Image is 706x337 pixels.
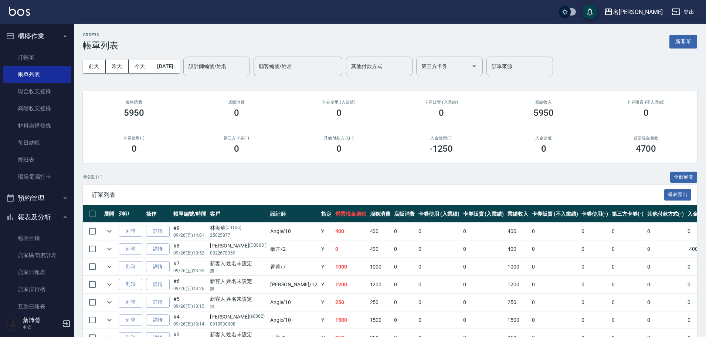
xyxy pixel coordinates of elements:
[104,279,115,290] button: expand row
[530,276,580,293] td: 0
[3,134,71,151] a: 每日結帳
[664,191,692,198] a: 報表匯出
[132,144,137,154] h3: 0
[117,205,144,223] th: 列印
[210,303,267,310] p: 無
[392,240,417,258] td: 0
[644,108,649,118] h3: 0
[399,136,483,141] h2: 入金使用(-)
[319,311,333,329] td: Y
[296,100,381,105] h2: 卡券使用 (入業績)
[173,250,206,256] p: 09/26 (五) 13:52
[3,83,71,100] a: 現金收支登錄
[3,66,71,83] a: 帳單列表
[645,240,686,258] td: 0
[210,267,267,274] p: 無
[533,108,554,118] h3: 5950
[23,317,60,324] h5: 葉沛瑩
[3,281,71,298] a: 店家排行榜
[333,240,368,258] td: 0
[92,191,664,199] span: 訂單列表
[3,298,71,315] a: 互助日報表
[333,223,368,240] td: 400
[669,35,697,48] button: 新開單
[124,108,145,118] h3: 5950
[268,223,319,240] td: Angle /10
[645,311,686,329] td: 0
[104,314,115,326] button: expand row
[319,240,333,258] td: Y
[604,100,688,105] h2: 卡券販賣 (不入業績)
[368,258,393,276] td: 1000
[104,297,115,308] button: expand row
[210,242,267,250] div: [PERSON_NAME]
[119,261,142,273] button: 列印
[368,276,393,293] td: 1200
[530,311,580,329] td: 0
[530,258,580,276] td: 0
[3,189,71,208] button: 預約管理
[664,189,692,200] button: 報表匯出
[268,276,319,293] td: [PERSON_NAME] /12
[173,267,206,274] p: 09/26 (五) 13:35
[210,232,267,239] p: 25025877
[268,240,319,258] td: 敏卉 /2
[461,276,506,293] td: 0
[173,321,206,327] p: 09/26 (五) 13:14
[172,276,208,293] td: #6
[151,60,179,73] button: [DATE]
[319,205,333,223] th: 指定
[461,240,506,258] td: 0
[604,136,688,141] h2: 營業現金應收
[392,294,417,311] td: 0
[83,33,118,37] h2: ORDERS
[172,311,208,329] td: #4
[92,100,176,105] h3: 服務消費
[580,311,610,329] td: 0
[172,205,208,223] th: 帳單編號/時間
[210,295,267,303] div: 新客人 姓名未設定
[146,279,170,290] a: 詳情
[129,60,152,73] button: 今天
[669,5,697,19] button: 登出
[268,205,319,223] th: 設計師
[319,276,333,293] td: Y
[417,240,461,258] td: 0
[530,294,580,311] td: 0
[319,223,333,240] td: Y
[23,324,60,331] p: 主管
[146,226,170,237] a: 詳情
[392,223,417,240] td: 0
[580,240,610,258] td: 0
[645,223,686,240] td: 0
[645,205,686,223] th: 其他付款方式(-)
[399,100,483,105] h2: 卡券販賣 (入業績)
[194,100,279,105] h2: 店販消費
[368,205,393,223] th: 服務消費
[172,258,208,276] td: #7
[333,205,368,223] th: 營業現金應收
[146,243,170,255] a: 詳情
[102,205,117,223] th: 展開
[580,276,610,293] td: 0
[506,258,530,276] td: 1000
[461,223,506,240] td: 0
[530,223,580,240] td: 0
[3,117,71,134] a: 材料自購登錄
[104,261,115,272] button: expand row
[468,60,480,72] button: Open
[210,321,267,327] p: 0919938008
[83,40,118,51] h3: 帳單列表
[417,311,461,329] td: 0
[3,151,71,168] a: 排班表
[3,49,71,66] a: 打帳單
[580,258,610,276] td: 0
[104,226,115,237] button: expand row
[530,205,580,223] th: 卡券販賣 (不入業績)
[210,250,267,256] p: 0922678369
[106,60,129,73] button: 昨天
[210,260,267,267] div: 新客人 姓名未設定
[144,205,172,223] th: 操作
[104,243,115,255] button: expand row
[610,240,645,258] td: 0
